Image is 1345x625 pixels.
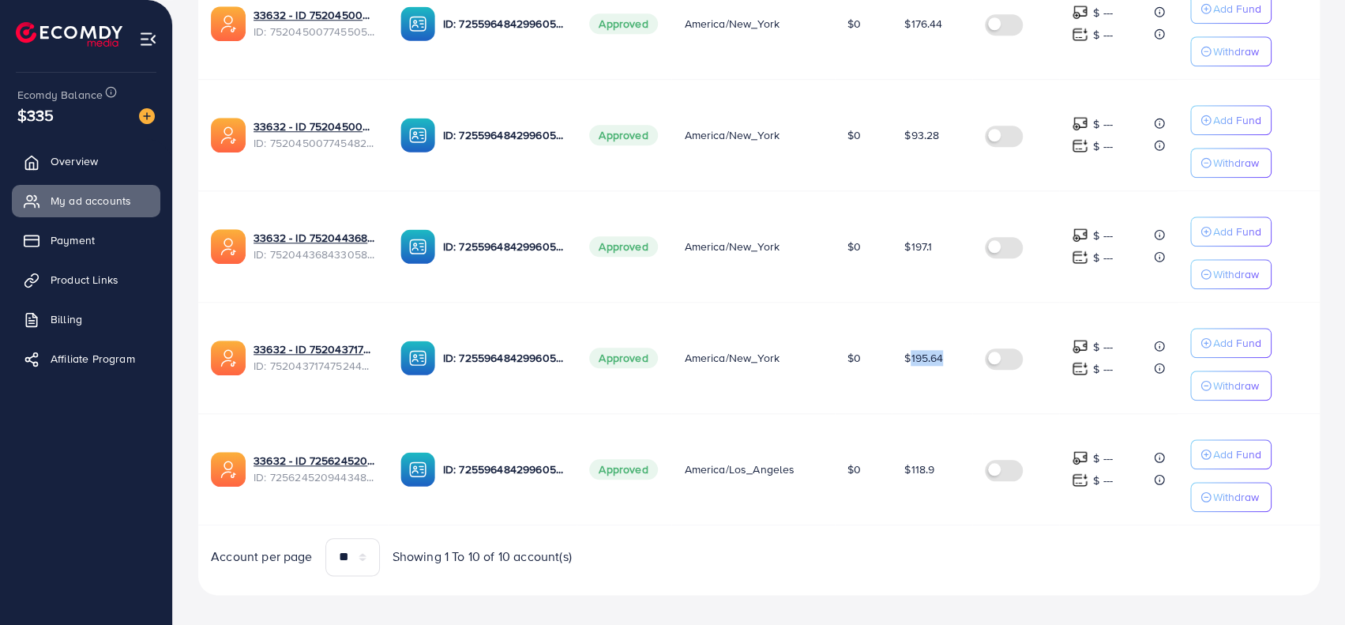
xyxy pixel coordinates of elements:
span: $176.44 [904,16,942,32]
span: Approved [589,459,657,480]
a: Affiliate Program [12,343,160,375]
a: 33632 - ID 7520443684330586119 [254,230,375,246]
span: America/New_York [684,127,780,143]
div: <span class='underline'>33632 - ID 7520443684330586119</span></br>7520443684330586119 [254,230,375,262]
img: top-up amount [1072,450,1088,466]
span: Approved [589,125,657,145]
img: ic-ba-acc.ded83a64.svg [400,229,435,264]
a: Product Links [12,264,160,296]
img: image [139,108,155,124]
span: America/New_York [684,16,780,32]
div: <span class='underline'>33632 - ID 7520450077454827538</span></br>7520450077454827538 [254,119,375,151]
img: ic-ba-acc.ded83a64.svg [400,6,435,41]
button: Withdraw [1190,36,1272,66]
span: Showing 1 To 10 of 10 account(s) [393,548,572,566]
span: Approved [589,348,657,368]
img: top-up amount [1072,227,1088,243]
span: Billing [51,311,82,327]
span: ID: 7520437174752444423 [254,358,375,374]
img: top-up amount [1072,360,1088,377]
span: ID: 7520450077454827538 [254,135,375,151]
span: Payment [51,232,95,248]
span: Overview [51,153,98,169]
button: Withdraw [1190,148,1272,178]
p: $ --- [1093,137,1113,156]
span: $0 [847,16,861,32]
div: <span class='underline'>33632 - ID 7256245209443483650</span></br>7256245209443483650 [254,453,375,485]
span: America/New_York [684,350,780,366]
span: Approved [589,13,657,34]
p: ID: 7255964842996056065 [443,237,565,256]
img: top-up amount [1072,338,1088,355]
a: Overview [12,145,160,177]
div: <span class='underline'>33632 - ID 7520450077455056914</span></br>7520450077455056914 [254,7,375,40]
p: Withdraw [1213,42,1259,61]
img: top-up amount [1072,115,1088,132]
p: ID: 7255964842996056065 [443,126,565,145]
p: ID: 7255964842996056065 [443,348,565,367]
p: $ --- [1093,3,1113,22]
button: Add Fund [1190,105,1272,135]
p: Withdraw [1213,376,1259,395]
span: $197.1 [904,239,932,254]
img: top-up amount [1072,4,1088,21]
button: Add Fund [1190,439,1272,469]
p: $ --- [1093,471,1113,490]
img: menu [139,30,157,48]
img: ic-ads-acc.e4c84228.svg [211,6,246,41]
iframe: Chat [1278,554,1333,613]
img: ic-ads-acc.e4c84228.svg [211,452,246,487]
a: Payment [12,224,160,256]
p: $ --- [1093,360,1113,378]
p: Add Fund [1213,445,1261,464]
img: ic-ba-acc.ded83a64.svg [400,452,435,487]
span: Account per page [211,548,313,566]
p: $ --- [1093,337,1113,356]
span: $0 [847,127,861,143]
span: $335 [17,104,54,126]
a: 33632 - ID 7520450077454827538 [254,119,375,134]
img: ic-ads-acc.e4c84228.svg [211,341,246,375]
img: top-up amount [1072,249,1088,265]
button: Withdraw [1190,371,1272,401]
span: $0 [847,239,861,254]
span: $118.9 [904,461,934,477]
span: $0 [847,350,861,366]
p: Withdraw [1213,265,1259,284]
img: logo [16,22,122,47]
span: America/Los_Angeles [684,461,795,477]
p: Add Fund [1213,111,1261,130]
button: Withdraw [1190,482,1272,512]
span: $0 [847,461,861,477]
img: ic-ads-acc.e4c84228.svg [211,229,246,264]
span: $93.28 [904,127,939,143]
img: ic-ads-acc.e4c84228.svg [211,118,246,152]
span: Product Links [51,272,118,288]
img: ic-ba-acc.ded83a64.svg [400,118,435,152]
p: Withdraw [1213,488,1259,506]
p: $ --- [1093,248,1113,267]
p: Add Fund [1213,222,1261,241]
p: $ --- [1093,115,1113,134]
span: Approved [589,236,657,257]
a: Billing [12,303,160,335]
p: ID: 7255964842996056065 [443,14,565,33]
a: My ad accounts [12,185,160,216]
span: ID: 7256245209443483650 [254,469,375,485]
p: $ --- [1093,226,1113,245]
div: <span class='underline'>33632 - ID 7520437174752444423</span></br>7520437174752444423 [254,341,375,374]
a: 33632 - ID 7256245209443483650 [254,453,375,469]
p: Withdraw [1213,153,1259,172]
span: Ecomdy Balance [17,87,103,103]
button: Add Fund [1190,328,1272,358]
span: $195.64 [904,350,943,366]
a: 33632 - ID 7520437174752444423 [254,341,375,357]
p: Add Fund [1213,333,1261,352]
img: ic-ba-acc.ded83a64.svg [400,341,435,375]
span: My ad accounts [51,193,131,209]
img: top-up amount [1072,472,1088,488]
button: Withdraw [1190,259,1272,289]
p: $ --- [1093,449,1113,468]
img: top-up amount [1072,137,1088,154]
